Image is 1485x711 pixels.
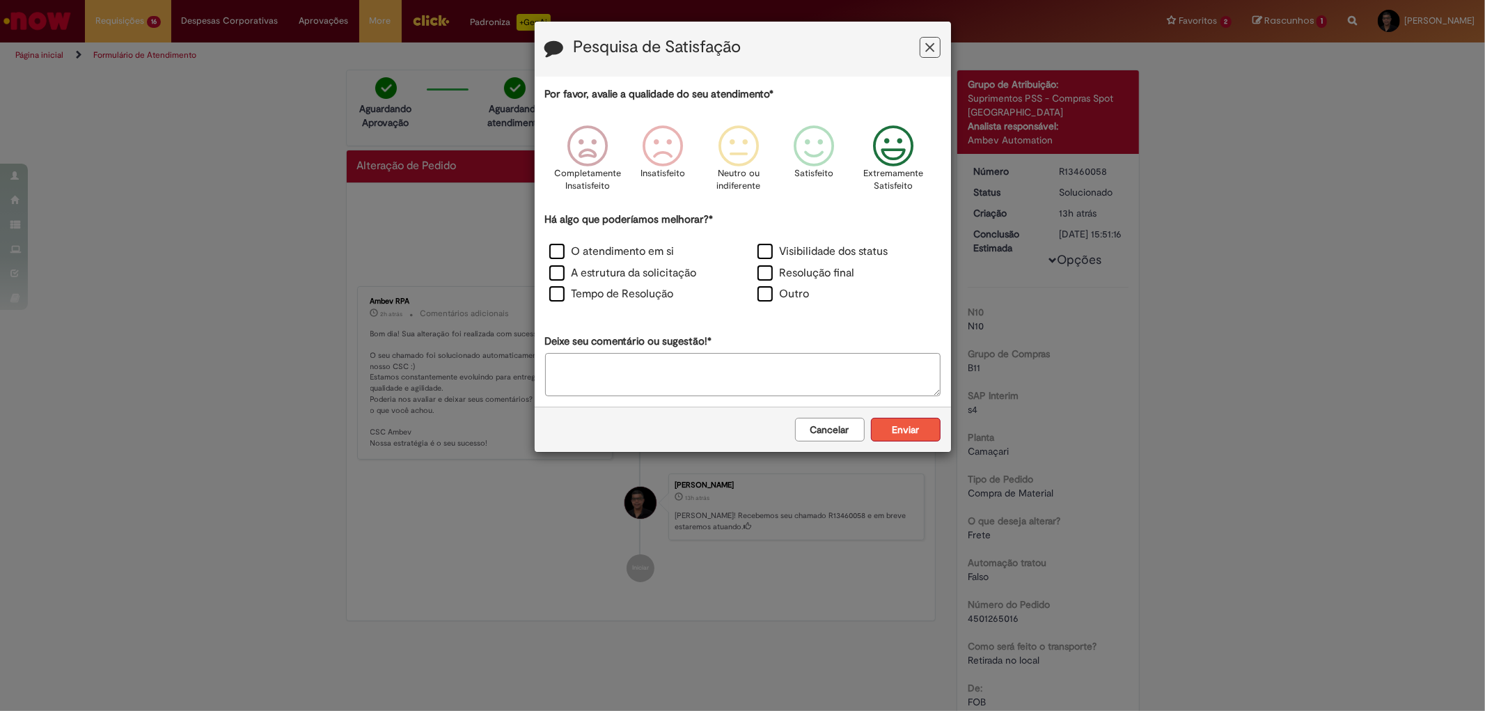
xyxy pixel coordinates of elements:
[871,418,941,442] button: Enviar
[545,212,941,306] div: Há algo que poderíamos melhorar?*
[757,286,810,302] label: Outro
[757,244,888,260] label: Visibilidade dos status
[549,286,674,302] label: Tempo de Resolução
[549,244,675,260] label: O atendimento em si
[703,115,774,210] div: Neutro ou indiferente
[641,167,686,180] p: Insatisfeito
[778,115,849,210] div: Satisfeito
[545,87,774,102] label: Por favor, avalie a qualidade do seu atendimento*
[554,167,621,193] p: Completamente Insatisfeito
[549,265,697,281] label: A estrutura da solicitação
[863,167,923,193] p: Extremamente Satisfeito
[795,418,865,442] button: Cancelar
[574,38,741,56] label: Pesquisa de Satisfação
[552,115,623,210] div: Completamente Insatisfeito
[794,167,833,180] p: Satisfeito
[545,334,712,349] label: Deixe seu comentário ou sugestão!*
[627,115,698,210] div: Insatisfeito
[854,115,933,210] div: Extremamente Satisfeito
[714,167,764,193] p: Neutro ou indiferente
[757,265,855,281] label: Resolução final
